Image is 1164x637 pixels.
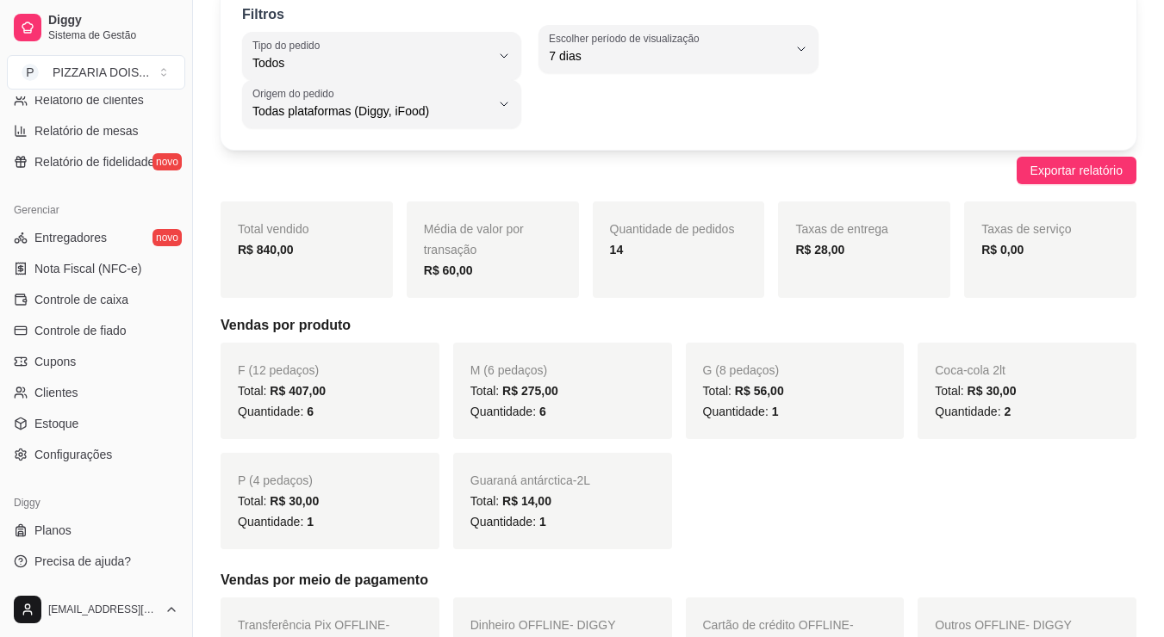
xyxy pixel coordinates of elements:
[7,489,185,516] div: Diggy
[7,7,185,48] a: DiggySistema de Gestão
[307,515,314,529] span: 1
[221,570,1136,591] h5: Vendas por meio de pagamento
[34,291,128,308] span: Controle de caixa
[48,603,158,616] span: [EMAIL_ADDRESS][DOMAIN_NAME]
[34,91,144,108] span: Relatório de clientes
[610,222,735,236] span: Quantidade de pedidos
[242,80,521,128] button: Origem do pedidoTodas plataformas (Diggy, iFood)
[7,117,185,145] a: Relatório de mesas
[470,384,558,398] span: Total:
[238,405,314,418] span: Quantidade:
[549,31,705,46] label: Escolher período de visualização
[7,286,185,313] a: Controle de caixa
[7,379,185,406] a: Clientes
[795,243,844,257] strong: R$ 28,00
[7,410,185,437] a: Estoque
[48,28,178,42] span: Sistema de Gestão
[238,515,314,529] span: Quantidade:
[252,54,490,71] span: Todos
[7,224,185,251] a: Entregadoresnovo
[238,243,294,257] strong: R$ 840,00
[703,384,784,398] span: Total:
[7,148,185,176] a: Relatório de fidelidadenovo
[1030,161,1123,180] span: Exportar relatório
[238,384,326,398] span: Total:
[34,553,131,570] span: Precisa de ajuda?
[538,25,818,73] button: Escolher período de visualização7 dias
[270,494,319,508] span: R$ 30,00
[34,384,78,401] span: Clientes
[34,322,127,339] span: Controle de fiado
[252,102,490,120] span: Todas plataformas (Diggy, iFood)
[34,415,78,432] span: Estoque
[703,405,779,418] span: Quantidade:
[270,384,326,398] span: R$ 407,00
[7,589,185,630] button: [EMAIL_ADDRESS][DOMAIN_NAME]
[502,494,551,508] span: R$ 14,00
[968,384,1017,398] span: R$ 30,00
[7,55,185,90] button: Select a team
[242,32,521,80] button: Tipo do pedidoTodos
[307,405,314,418] span: 6
[470,618,616,632] span: Dinheiro OFFLINE - DIGGY
[935,618,1072,632] span: Outros OFFLINE - DIGGY
[549,47,787,65] span: 7 dias
[252,86,339,101] label: Origem do pedido
[7,196,185,224] div: Gerenciar
[48,13,178,28] span: Diggy
[981,222,1071,236] span: Taxas de serviço
[22,64,39,81] span: P
[238,363,319,377] span: F (12 pedaços)
[7,86,185,114] a: Relatório de clientes
[34,522,72,539] span: Planos
[1004,405,1011,418] span: 2
[221,315,1136,336] h5: Vendas por produto
[610,243,624,257] strong: 14
[424,263,473,277] strong: R$ 60,00
[242,4,284,25] p: Filtros
[34,353,76,370] span: Cupons
[502,384,558,398] span: R$ 275,00
[238,222,309,236] span: Total vendido
[935,363,1005,377] span: Coca-cola 2lt
[703,363,780,377] span: G (8 pedaços)
[424,222,524,257] span: Média de valor por transação
[470,494,551,508] span: Total:
[34,153,154,170] span: Relatório de fidelidade
[34,260,141,277] span: Nota Fiscal (NFC-e)
[981,243,1024,257] strong: R$ 0,00
[7,348,185,375] a: Cupons
[772,405,779,418] span: 1
[34,122,139,139] span: Relatório de mesas
[470,515,546,529] span: Quantidade:
[7,441,185,468] a: Configurações
[53,64,149,81] div: PIZZARIA DOIS ...
[935,384,1016,398] span: Total:
[935,405,1011,418] span: Quantidade:
[470,473,590,487] span: Guaraná antárctica-2L
[238,473,313,487] span: P (4 pedaços)
[34,446,112,463] span: Configurações
[7,516,185,544] a: Planos
[470,363,547,377] span: M (6 pedaços)
[470,405,546,418] span: Quantidade:
[7,255,185,282] a: Nota Fiscal (NFC-e)
[252,38,326,53] label: Tipo do pedido
[735,384,784,398] span: R$ 56,00
[539,515,546,529] span: 1
[238,494,319,508] span: Total:
[539,405,546,418] span: 6
[7,547,185,575] a: Precisa de ajuda?
[34,229,107,246] span: Entregadores
[795,222,887,236] span: Taxas de entrega
[7,317,185,344] a: Controle de fiado
[1017,157,1136,184] button: Exportar relatório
